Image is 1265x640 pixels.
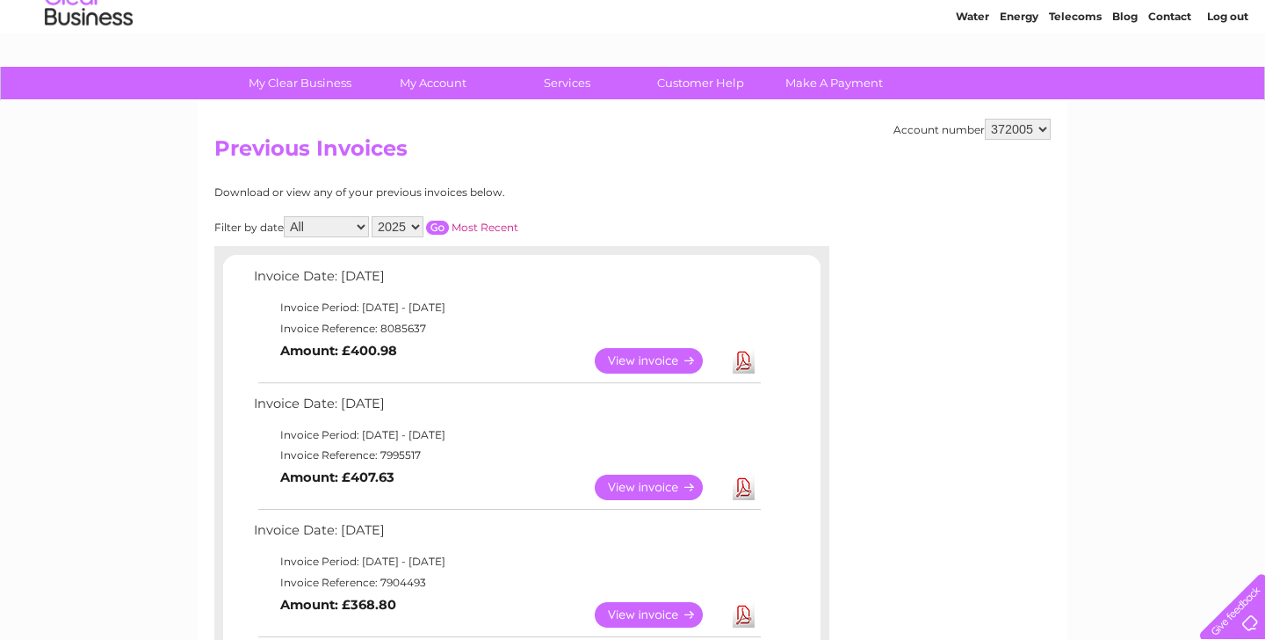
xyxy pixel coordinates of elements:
[249,519,763,551] td: Invoice Date: [DATE]
[219,10,1049,85] div: Clear Business is a trading name of Verastar Limited (registered in [GEOGRAPHIC_DATA] No. 3667643...
[214,136,1051,170] h2: Previous Invoices
[934,9,1055,31] a: 0333 014 3131
[452,221,518,234] a: Most Recent
[1112,75,1138,88] a: Blog
[595,348,724,374] a: View
[44,46,134,99] img: logo.png
[280,343,397,359] b: Amount: £400.98
[214,216,676,237] div: Filter by date
[733,475,755,500] a: Download
[249,392,763,425] td: Invoice Date: [DATE]
[361,67,506,99] a: My Account
[249,297,763,318] td: Invoice Period: [DATE] - [DATE]
[1207,75,1248,88] a: Log out
[280,469,394,485] b: Amount: £407.63
[595,475,724,500] a: View
[249,445,763,466] td: Invoice Reference: 7995517
[249,318,763,339] td: Invoice Reference: 8085637
[495,67,640,99] a: Services
[228,67,372,99] a: My Clear Business
[762,67,907,99] a: Make A Payment
[280,597,396,613] b: Amount: £368.80
[956,75,989,88] a: Water
[628,67,773,99] a: Customer Help
[893,119,1051,140] div: Account number
[249,425,763,446] td: Invoice Period: [DATE] - [DATE]
[214,186,676,199] div: Download or view any of your previous invoices below.
[595,602,724,628] a: View
[249,265,763,297] td: Invoice Date: [DATE]
[249,572,763,593] td: Invoice Reference: 7904493
[1000,75,1038,88] a: Energy
[733,602,755,628] a: Download
[249,551,763,572] td: Invoice Period: [DATE] - [DATE]
[733,348,755,374] a: Download
[1049,75,1102,88] a: Telecoms
[1148,75,1191,88] a: Contact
